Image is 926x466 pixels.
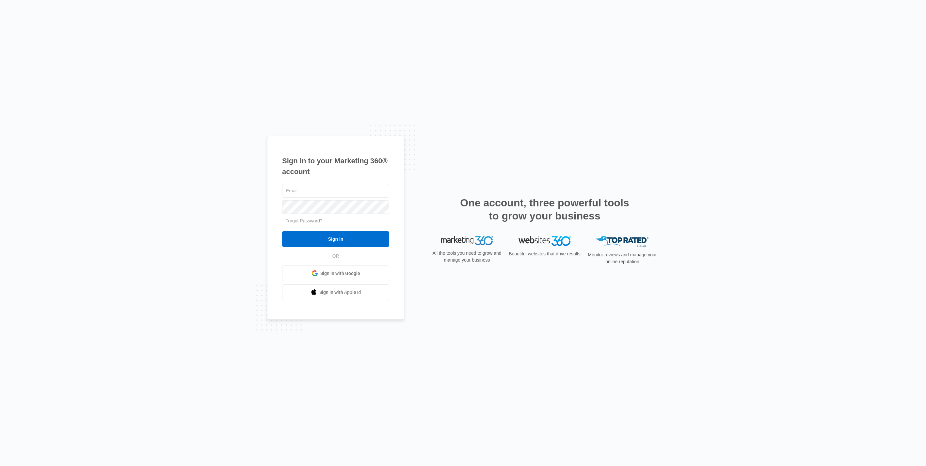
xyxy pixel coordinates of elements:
[285,218,323,223] a: Forgot Password?
[282,231,389,247] input: Sign In
[319,289,361,296] span: Sign in with Apple Id
[282,184,389,198] input: Email
[519,236,571,246] img: Websites 360
[596,236,648,247] img: Top Rated Local
[282,265,389,281] a: Sign in with Google
[586,251,659,265] p: Monitor reviews and manage your online reputation
[458,196,631,222] h2: One account, three powerful tools to grow your business
[328,253,344,260] span: OR
[430,250,503,264] p: All the tools you need to grow and manage your business
[441,236,493,245] img: Marketing 360
[320,270,360,277] span: Sign in with Google
[282,155,389,177] h1: Sign in to your Marketing 360® account
[508,250,581,257] p: Beautiful websites that drive results
[282,284,389,300] a: Sign in with Apple Id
